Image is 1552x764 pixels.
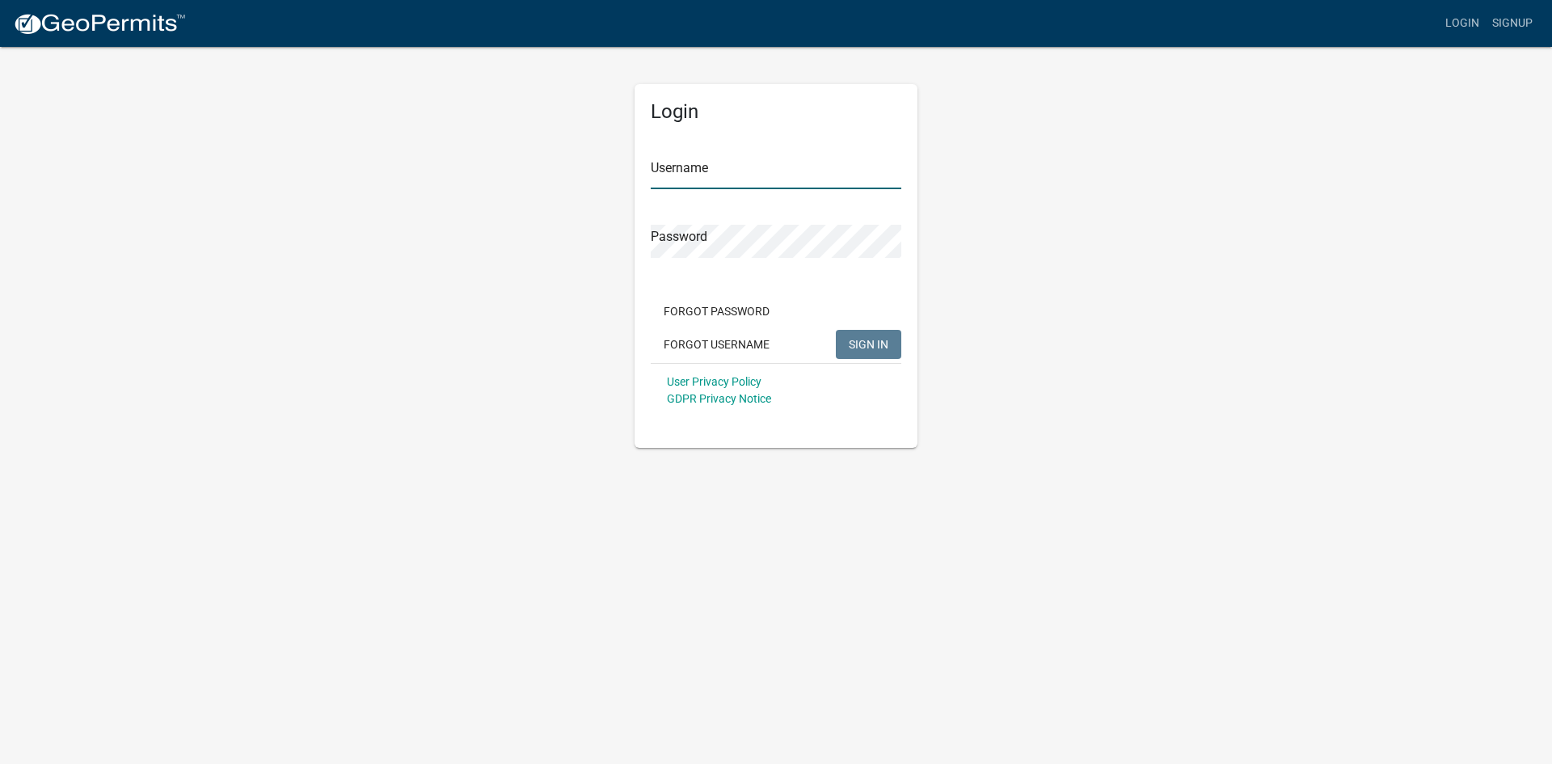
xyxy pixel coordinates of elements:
a: User Privacy Policy [667,375,761,388]
button: Forgot Username [651,330,782,359]
button: Forgot Password [651,297,782,326]
a: Login [1439,8,1486,39]
a: Signup [1486,8,1539,39]
h5: Login [651,100,901,124]
span: SIGN IN [849,337,888,350]
button: SIGN IN [836,330,901,359]
a: GDPR Privacy Notice [667,392,771,405]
